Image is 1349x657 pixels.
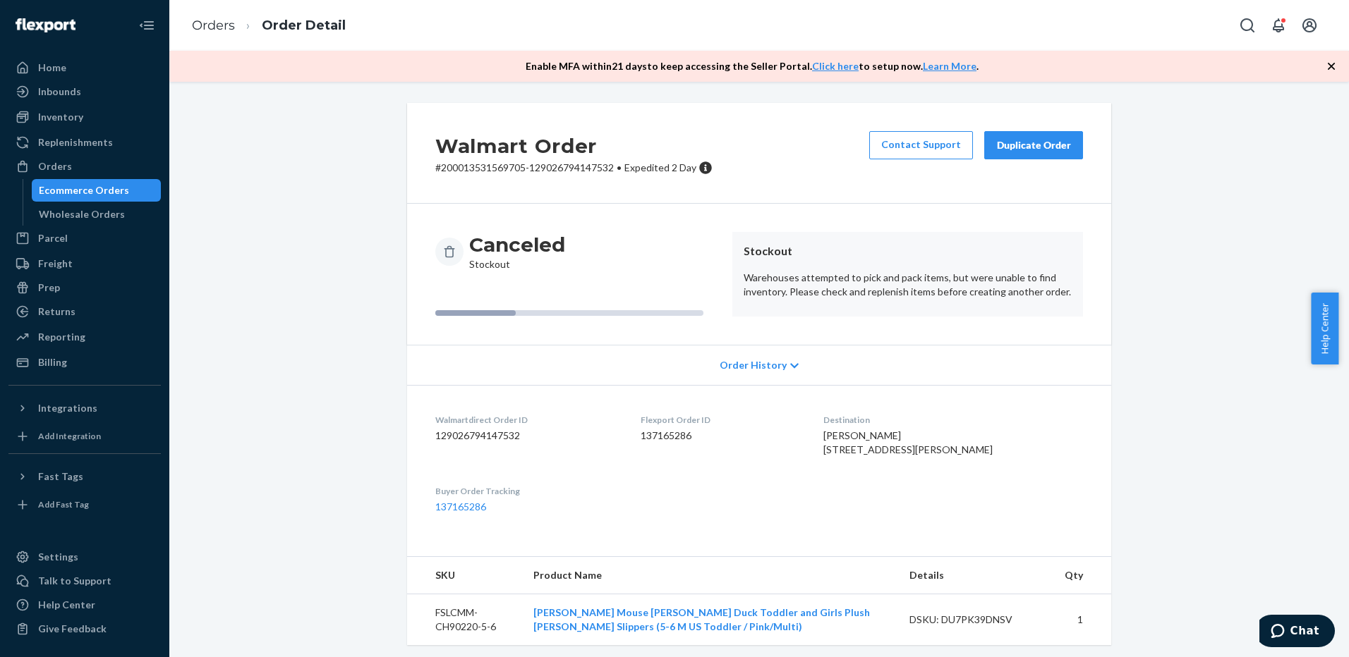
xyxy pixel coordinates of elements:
a: Freight [8,252,161,275]
th: Qty [1053,557,1111,594]
a: Reporting [8,326,161,348]
a: Ecommerce Orders [32,179,162,202]
button: Open account menu [1295,11,1324,39]
a: Add Fast Tag [8,493,161,516]
a: Add Integration [8,425,161,448]
a: Replenishments [8,131,161,154]
th: Details [898,557,1053,594]
dt: Buyer Order Tracking [435,485,618,497]
p: # 200013531569705-129026794147532 [435,161,713,175]
a: Click here [812,60,859,72]
div: Wholesale Orders [39,207,125,221]
button: Integrations [8,397,161,419]
th: SKU [407,557,522,594]
a: Returns [8,300,161,323]
a: Learn More [923,60,976,72]
div: Replenishments [38,135,113,149]
div: Billing [38,355,67,369]
button: Open notifications [1264,11,1293,39]
button: Open Search Box [1233,11,1262,39]
div: Fast Tags [38,469,83,484]
p: Enable MFA within 21 days to keep accessing the Seller Portal. to setup now. . [526,59,979,73]
a: Home [8,56,161,79]
div: Parcel [38,231,68,245]
button: Duplicate Order [984,131,1083,159]
a: Orders [192,18,235,33]
div: Ecommerce Orders [39,183,129,197]
div: DSKU: DU7PK39DNSV [909,613,1042,627]
button: Fast Tags [8,465,161,488]
button: Give Feedback [8,618,161,640]
div: Add Integration [38,430,101,442]
div: Stockout [469,232,565,271]
a: Orders [8,155,161,178]
a: Prep [8,276,161,299]
span: Expedited 2 Day [624,161,696,173]
a: Order Detail [262,18,346,33]
td: 1 [1053,594,1111,646]
div: Add Fast Tag [38,498,89,510]
div: Reporting [38,330,85,344]
a: 137165286 [435,501,486,512]
div: Inbounds [38,85,81,99]
td: FSLCMM-CH90220-5-6 [407,594,522,646]
a: Contact Support [869,131,973,159]
div: Freight [38,257,73,271]
div: Orders [38,159,72,173]
dt: Destination [823,414,1083,426]
iframe: Opens a widget where you can chat to one of our agents [1259,615,1335,650]
img: Flexport logo [16,18,75,32]
a: Help Center [8,594,161,616]
div: Duplicate Order [996,138,1071,152]
div: Returns [38,305,75,319]
span: [PERSON_NAME] [STREET_ADDRESS][PERSON_NAME] [823,429,993,455]
dd: 129026794147532 [435,429,618,443]
p: Warehouses attempted to pick and pack items, but were unable to find inventory. Please check and ... [744,271,1072,299]
div: Inventory [38,110,83,124]
th: Product Name [522,557,898,594]
div: Talk to Support [38,574,111,588]
div: Prep [38,281,60,295]
h2: Walmart Order [435,131,713,161]
div: Settings [38,550,78,564]
a: Settings [8,546,161,568]
button: Talk to Support [8,570,161,592]
span: Order History [720,358,787,372]
a: Inbounds [8,80,161,103]
ol: breadcrumbs [181,5,357,47]
a: Billing [8,351,161,374]
h3: Canceled [469,232,565,257]
button: Close Navigation [133,11,161,39]
a: Wholesale Orders [32,203,162,226]
dt: Walmartdirect Order ID [435,414,618,426]
dt: Flexport Order ID [641,414,801,426]
a: Parcel [8,227,161,250]
a: [PERSON_NAME] Mouse [PERSON_NAME] Duck Toddler and Girls Plush [PERSON_NAME] Slippers (5-6 M US T... [533,606,870,632]
div: Give Feedback [38,622,107,636]
button: Help Center [1311,293,1338,364]
div: Integrations [38,401,97,415]
a: Inventory [8,106,161,128]
span: • [617,161,622,173]
header: Stockout [744,243,1072,259]
div: Home [38,61,66,75]
dd: 137165286 [641,429,801,443]
div: Help Center [38,598,95,612]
